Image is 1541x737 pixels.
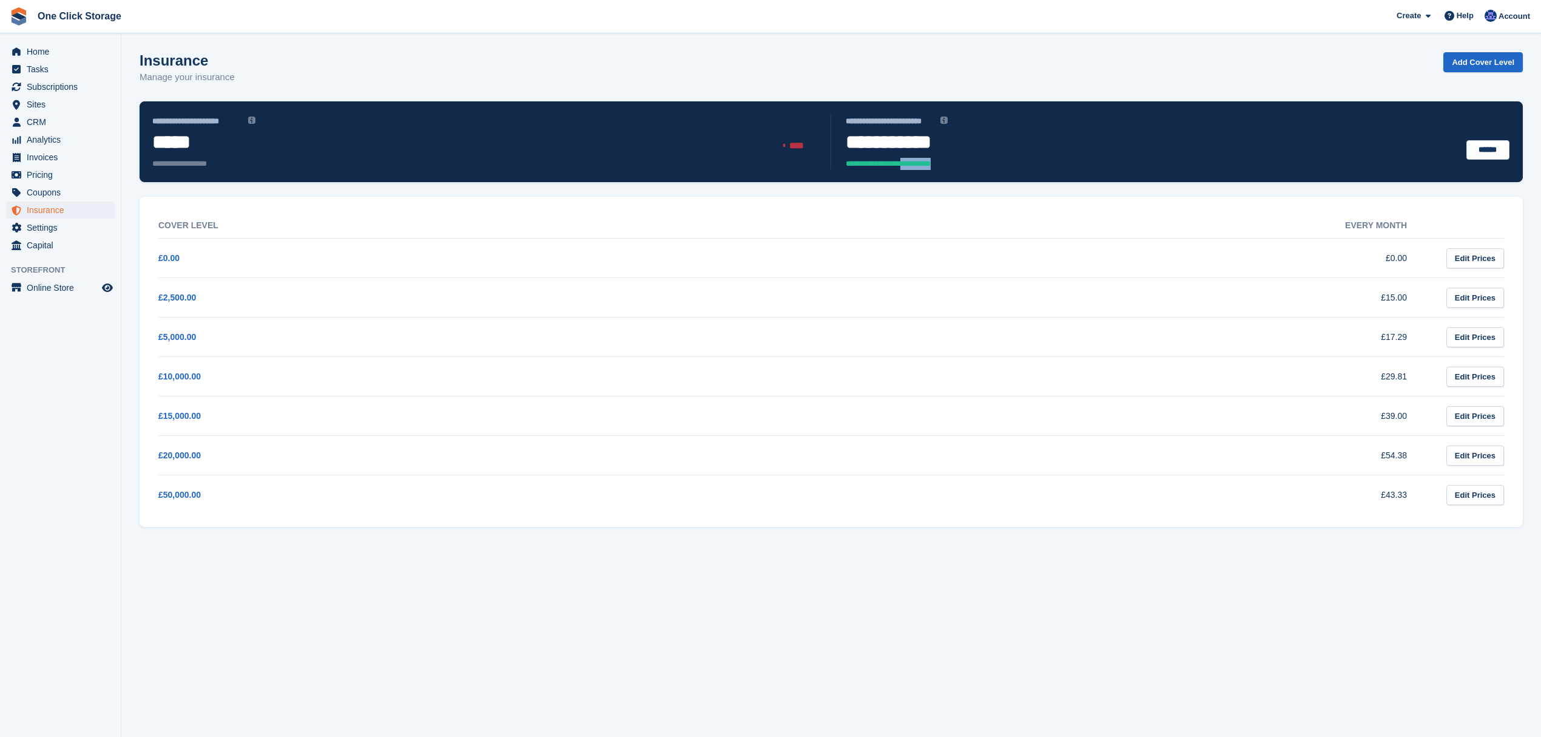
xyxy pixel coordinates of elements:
p: Manage your insurance [140,70,235,84]
span: Coupons [27,184,99,201]
a: £20,000.00 [158,450,201,460]
a: menu [6,131,115,148]
span: Capital [27,237,99,254]
img: icon-info-grey-7440780725fd019a000dd9b08b2336e03edf1995a4989e88bcd33f0948082b44.svg [248,117,255,124]
a: menu [6,237,115,254]
span: Sites [27,96,99,113]
a: menu [6,202,115,219]
a: £50,000.00 [158,490,201,500]
a: Edit Prices [1446,406,1504,426]
span: Tasks [27,61,99,78]
a: £15,000.00 [158,411,201,421]
span: Home [27,43,99,60]
span: CRM [27,114,99,131]
span: Insurance [27,202,99,219]
a: menu [6,219,115,236]
td: £29.81 [795,357,1431,396]
a: Edit Prices [1446,327,1504,347]
a: menu [6,43,115,60]
span: Online Store [27,279,99,296]
a: Edit Prices [1446,367,1504,387]
td: £17.29 [795,318,1431,357]
a: menu [6,114,115,131]
a: £10,000.00 [158,372,201,381]
a: menu [6,96,115,113]
th: Every month [795,213,1431,239]
a: menu [6,149,115,166]
a: Edit Prices [1446,446,1504,466]
img: icon-info-grey-7440780725fd019a000dd9b08b2336e03edf1995a4989e88bcd33f0948082b44.svg [940,117,948,124]
h1: Insurance [140,52,235,69]
td: £0.00 [795,239,1431,278]
span: Analytics [27,131,99,148]
span: Subscriptions [27,78,99,95]
a: menu [6,61,115,78]
span: Help [1457,10,1474,22]
a: menu [6,184,115,201]
td: £43.33 [795,475,1431,515]
a: Edit Prices [1446,288,1504,308]
a: £2,500.00 [158,293,196,302]
span: Settings [27,219,99,236]
span: Storefront [11,264,121,276]
td: £39.00 [795,396,1431,436]
a: Edit Prices [1446,248,1504,268]
a: Preview store [100,280,115,295]
a: menu [6,78,115,95]
span: Invoices [27,149,99,166]
span: Pricing [27,166,99,183]
a: £5,000.00 [158,332,196,342]
a: menu [6,166,115,183]
a: menu [6,279,115,296]
td: £15.00 [795,278,1431,318]
img: Thomas [1485,10,1497,22]
td: £54.38 [795,436,1431,475]
a: One Click Storage [33,6,126,26]
img: stora-icon-8386f47178a22dfd0bd8f6a31ec36ba5ce8667c1dd55bd0f319d3a0aa187defe.svg [10,7,28,25]
a: Add Cover Level [1443,52,1523,72]
span: Create [1397,10,1421,22]
a: Edit Prices [1446,485,1504,505]
th: Cover Level [158,213,795,239]
a: £0.00 [158,253,180,263]
span: Account [1499,10,1530,22]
